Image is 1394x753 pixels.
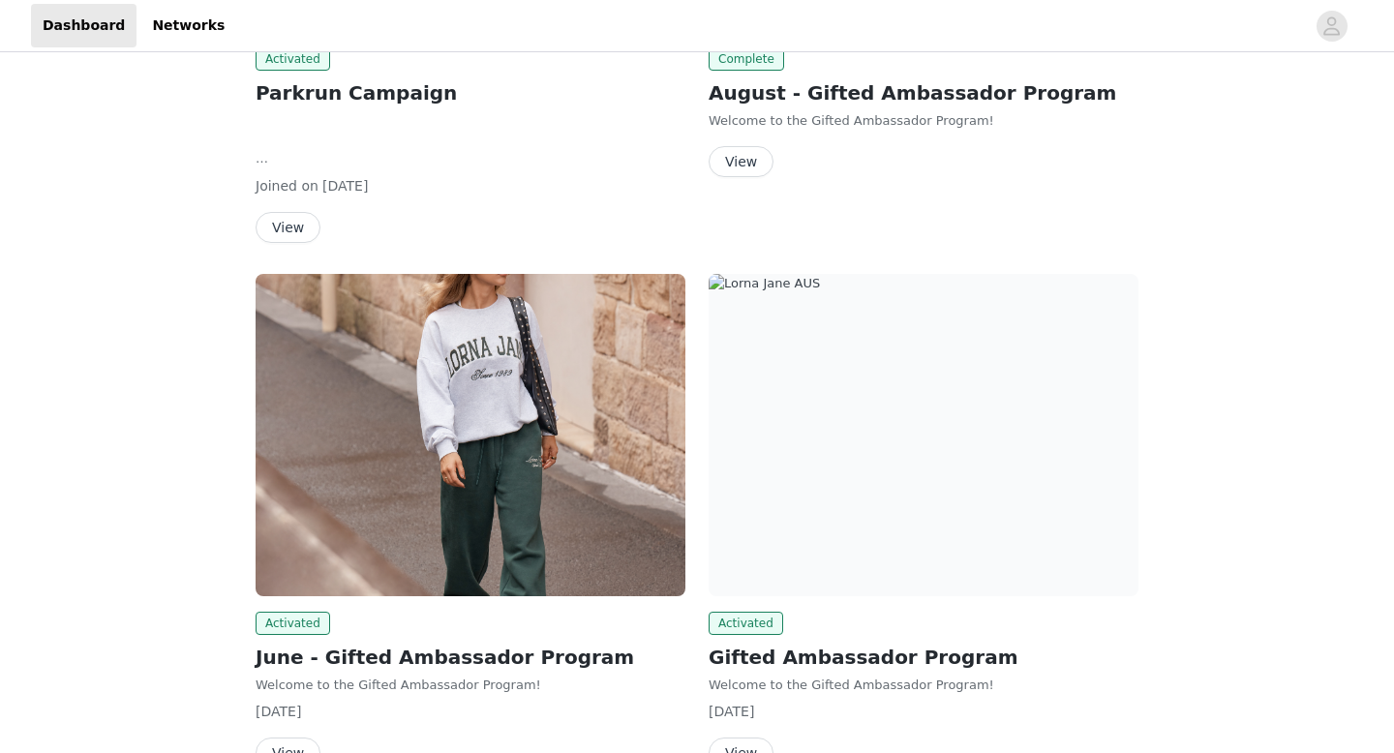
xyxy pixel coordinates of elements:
[709,155,773,169] a: View
[709,676,1138,695] p: Welcome to the Gifted Ambassador Program!
[256,221,320,235] a: View
[1322,11,1341,42] div: avatar
[256,676,685,695] p: Welcome to the Gifted Ambassador Program!
[709,643,1138,672] h2: Gifted Ambassador Program
[709,78,1138,107] h2: August - Gifted Ambassador Program
[256,274,685,596] img: Lorna Jane AUS
[709,704,754,719] span: [DATE]
[256,78,685,107] h2: Parkrun Campaign
[709,47,784,71] span: Complete
[256,212,320,243] button: View
[256,178,318,194] span: Joined on
[140,4,236,47] a: Networks
[31,4,136,47] a: Dashboard
[256,643,685,672] h2: June - Gifted Ambassador Program
[709,612,783,635] span: Activated
[709,111,1138,131] p: Welcome to the Gifted Ambassador Program!
[256,47,330,71] span: Activated
[709,274,1138,596] img: Lorna Jane AUS
[709,146,773,177] button: View
[322,178,368,194] span: [DATE]
[256,704,301,719] span: [DATE]
[256,612,330,635] span: Activated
